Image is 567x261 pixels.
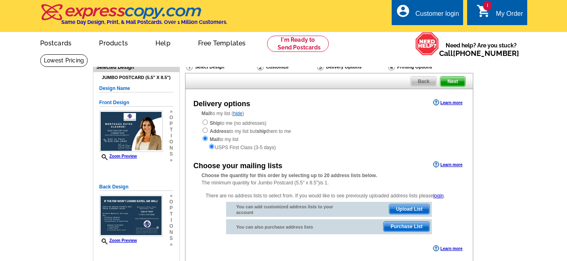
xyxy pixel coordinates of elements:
[202,188,457,238] div: There are no address lists to select from. If you would like to see previously uploaded address l...
[256,63,316,71] div: Customize
[99,111,163,152] img: small-thumb.jpg
[169,235,173,242] span: s
[257,128,267,134] strong: ship
[233,111,243,116] a: hide
[439,41,523,58] span: Need help? Are you stuck?
[169,229,173,235] span: n
[169,115,173,121] span: o
[410,76,437,87] a: Back
[202,143,457,151] div: USPS First Class (3-5 days)
[169,199,173,205] span: o
[185,110,473,151] div: to my list ( )
[169,211,173,217] span: t
[185,33,259,52] a: Free Templates
[387,63,459,71] div: Printing Options
[99,154,137,158] a: Zoom Preview
[194,160,282,171] div: Choose your mailing lists
[99,183,173,191] h5: Back Design
[396,4,410,18] i: account_circle
[210,128,229,134] strong: Address
[40,10,227,25] a: Same Day Design, Print, & Mail Postcards. Over 1 Million Customers.
[415,32,439,56] img: help
[439,49,519,58] span: Call
[433,161,462,168] a: Learn more
[396,9,459,19] a: account_circle Customer login
[411,77,436,86] span: Back
[388,63,395,71] img: Printing Options & Summary
[186,63,193,71] img: Select Design
[169,205,173,211] span: p
[483,1,492,11] span: 1
[93,63,179,71] div: Selected Design
[142,33,183,52] a: Help
[169,157,173,163] span: »
[99,195,163,237] img: small-thumb.jpg
[27,33,85,52] a: Postcards
[496,10,523,21] div: My Order
[169,109,173,115] span: »
[61,19,227,25] h4: Same Day Design, Print, & Mail Postcards. Over 1 Million Customers.
[476,9,523,19] a: 1 shopping_cart My Order
[257,63,264,71] img: Customize
[185,172,473,186] div: The minimum quantity for Jumbo Postcard (5.5" x 8.5")is 1.
[440,77,465,86] span: Next
[99,238,137,243] a: Zoom Preview
[169,151,173,157] span: s
[169,223,173,229] span: o
[169,217,173,223] span: i
[202,111,211,116] strong: Mail
[210,137,219,142] strong: Mail
[317,63,324,71] img: Delivery Options
[99,99,173,107] h5: Front Design
[185,63,256,73] div: Select Design
[476,4,491,18] i: shopping_cart
[99,85,173,92] h5: Design Name
[169,121,173,127] span: p
[202,173,377,178] strong: Choose the quantity for this order by selecting up to 20 address lists below.
[86,33,141,52] a: Products
[226,219,343,232] div: You can also purchase address lists
[169,145,173,151] span: n
[453,49,519,58] a: [PHONE_NUMBER]
[169,139,173,145] span: o
[226,202,343,217] div: You can add customized address lists to your account
[99,75,173,80] h4: Jumbo Postcard (5.5" x 8.5")
[433,193,443,199] a: login
[389,204,429,214] span: Upload List
[433,99,462,106] a: Learn more
[169,193,173,199] span: »
[415,10,459,21] div: Customer login
[384,222,429,231] span: Purchase List
[194,98,250,109] div: Delivery options
[202,119,457,151] div: to me (no addresses) to my list but them to me to my list
[316,63,387,73] div: Delivery Options
[433,245,462,252] a: Learn more
[169,127,173,133] span: t
[210,120,220,126] strong: Ship
[169,242,173,248] span: »
[169,133,173,139] span: i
